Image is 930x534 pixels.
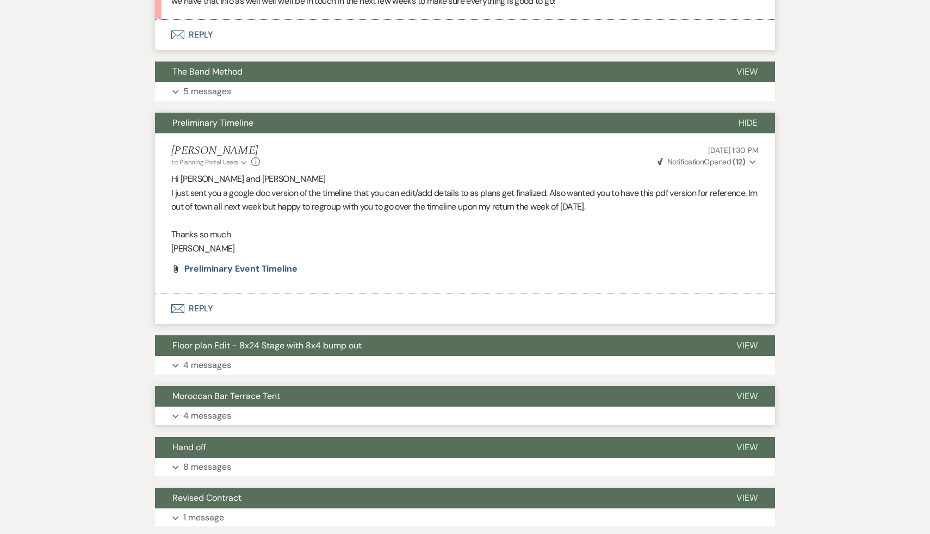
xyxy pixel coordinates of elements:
span: View [736,492,758,504]
button: View [719,335,775,356]
span: to: Planning Portal Users [171,158,238,167]
button: 4 messages [155,407,775,425]
p: 4 messages [183,358,231,372]
button: Hand off [155,437,719,458]
button: The Band Method [155,62,719,82]
button: Reply [155,20,775,50]
p: 8 messages [183,460,231,474]
button: 8 messages [155,458,775,476]
button: 1 message [155,508,775,527]
p: 5 messages [183,84,231,99]
span: Hide [739,117,758,128]
p: 1 message [183,511,224,525]
span: View [736,390,758,402]
p: Thanks so much [171,228,759,242]
span: Preliminary Event Timeline [184,263,297,274]
button: Reply [155,293,775,324]
p: 4 messages [183,409,231,423]
span: Opened [658,157,746,167]
p: Hi [PERSON_NAME] and [PERSON_NAME] [171,172,759,186]
button: NotificationOpened (12) [656,156,759,168]
button: Revised Contract [155,488,719,508]
span: Floor plan Edit - 8x24 Stage with 8x4 bump out [172,340,362,351]
button: View [719,437,775,458]
button: Moroccan Bar Terrace Tent [155,386,719,407]
button: Preliminary Timeline [155,113,721,133]
button: Floor plan Edit - 8x24 Stage with 8x4 bump out [155,335,719,356]
span: Hand off [172,441,206,453]
button: 5 messages [155,82,775,101]
span: [DATE] 1:30 PM [708,145,759,155]
button: to: Planning Portal Users [171,157,249,167]
span: View [736,66,758,77]
span: View [736,340,758,351]
button: View [719,386,775,407]
span: Moroccan Bar Terrace Tent [172,390,280,402]
p: I just sent you a google doc version of the timeline that you can edit/add details to as plans ge... [171,186,759,214]
strong: ( 12 ) [733,157,745,167]
span: View [736,441,758,453]
span: The Band Method [172,66,243,77]
button: Hide [721,113,775,133]
p: [PERSON_NAME] [171,242,759,256]
h5: [PERSON_NAME] [171,144,260,158]
span: Revised Contract [172,492,241,504]
span: Preliminary Timeline [172,117,253,128]
span: Notification [667,157,704,167]
button: View [719,62,775,82]
button: View [719,488,775,508]
a: Preliminary Event Timeline [184,265,297,273]
button: 4 messages [155,356,775,375]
